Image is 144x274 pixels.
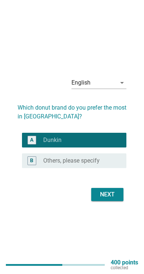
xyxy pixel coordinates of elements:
[43,136,62,144] label: Dunkin
[97,190,118,199] div: Next
[111,265,138,270] p: collected
[30,157,33,164] div: B
[71,79,91,86] div: English
[43,157,100,164] label: Others, please specify
[91,188,123,201] button: Next
[18,96,126,121] h2: Which donut brand do you prefer the most in [GEOGRAPHIC_DATA]?
[111,260,138,265] p: 400 points
[30,136,33,144] div: A
[118,78,126,87] i: arrow_drop_down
